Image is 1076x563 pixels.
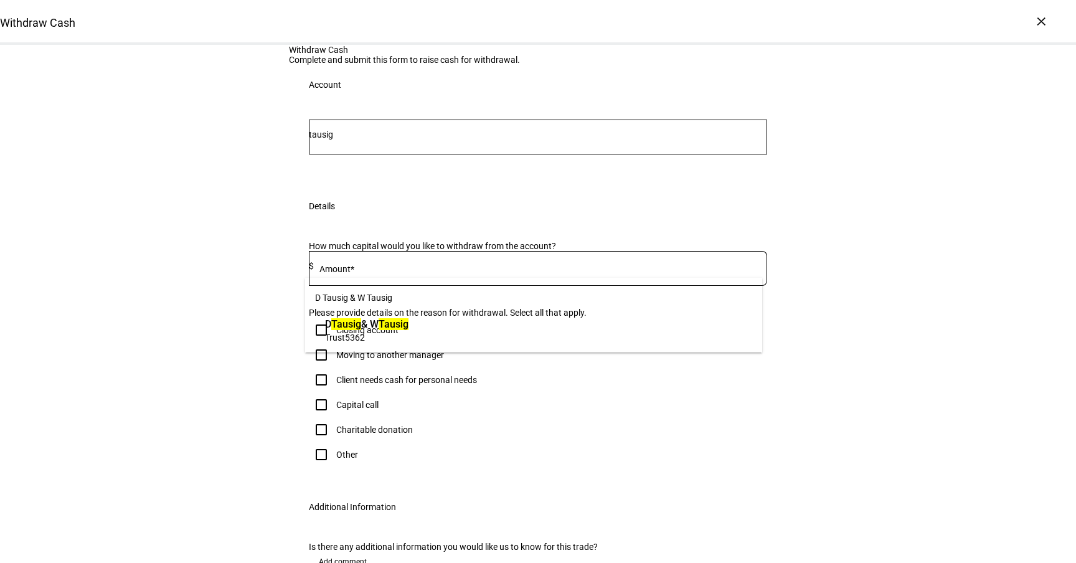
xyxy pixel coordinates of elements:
div: How much capital would you like to withdraw from the account? [309,241,767,251]
input: Number [309,130,767,140]
span: Trust [325,333,345,343]
div: × [1031,11,1051,31]
div: Complete and submit this form to raise cash for withdrawal. [289,55,787,65]
div: Withdraw Cash [289,45,787,55]
div: Moving to another manager [336,350,444,360]
div: Other [336,450,358,460]
div: Details [309,201,335,211]
div: Is there any additional information you would like us to know for this trade? [309,542,767,552]
div: Client needs cash for personal needs [336,375,477,385]
div: Capital call [336,400,379,410]
span: D Tausig & W Tausig [315,293,392,303]
div: Additional Information [309,502,396,512]
mat-label: Amount* [319,264,354,274]
div: Charitable donation [336,425,413,435]
div: D Tausig & W Tausig [322,314,412,346]
mark: Tausig [379,318,408,330]
span: 5362 [345,333,365,343]
span: D & W [325,317,408,331]
span: $ [309,261,314,271]
div: Account [309,80,341,90]
mark: Tausig [331,318,361,330]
